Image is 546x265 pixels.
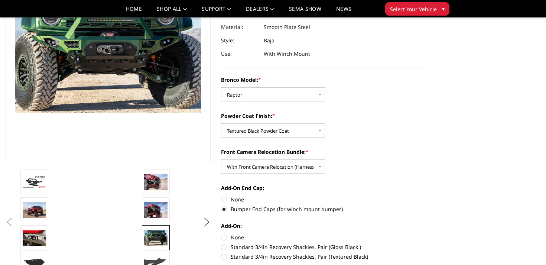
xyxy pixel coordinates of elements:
[221,233,426,241] label: None
[221,76,426,84] label: Bronco Model:
[221,34,258,47] dt: Style:
[289,6,321,17] a: SEMA Show
[202,6,231,17] a: Support
[264,20,310,34] dd: Smooth Plate Steel
[144,202,168,217] img: Bronco Baja Front (winch mount)
[23,230,46,245] img: Relocates Front Parking Sensors & Accepts Rigid LED Lights Ignite Series
[264,47,310,61] dd: With Winch Mount
[144,174,168,190] img: Bronco Baja Front (winch mount)
[4,217,15,228] button: Previous
[221,184,426,192] label: Add-On End Cap:
[221,243,426,251] label: Standard 3/4in Recovery Shackles, Pair (Gloss Black )
[221,148,426,156] label: Front Camera Relocation Bundle:
[221,253,426,261] label: Standard 3/4in Recovery Shackles, Pair (Textured Black)
[126,6,142,17] a: Home
[201,217,212,228] button: Next
[385,2,449,16] button: Select Your Vehicle
[390,5,437,13] span: Select Your Vehicle
[23,202,46,217] img: Bronco Baja Front (winch mount)
[23,175,46,188] img: Bodyguard Ford Bronco
[221,222,426,230] label: Add-On:
[246,6,274,17] a: Dealers
[157,6,187,17] a: shop all
[221,195,426,203] label: None
[221,112,426,120] label: Powder Coat Finish:
[221,20,258,34] dt: Material:
[336,6,351,17] a: News
[264,34,274,47] dd: Baja
[144,230,168,245] img: Bronco Baja Front (winch mount)
[442,5,445,13] span: ▾
[221,205,426,213] label: Bumper End Caps (for winch mount bumper)
[221,47,258,61] dt: Use:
